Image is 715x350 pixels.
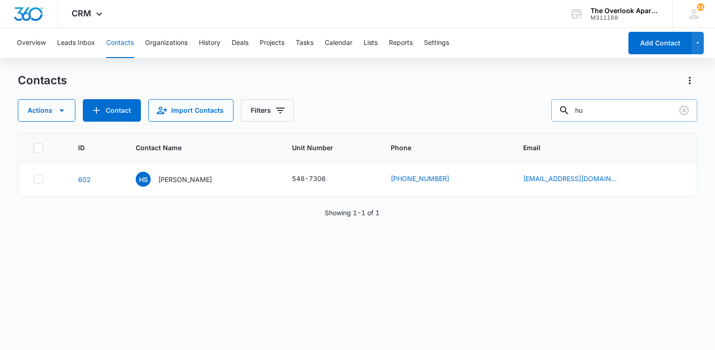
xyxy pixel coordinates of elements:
button: Lists [364,28,378,58]
span: Phone [391,143,487,153]
div: Unit Number - 548-7306 - Select to Edit Field [292,174,343,185]
button: Leads Inbox [57,28,95,58]
button: Contacts [106,28,134,58]
button: Deals [232,28,248,58]
button: Import Contacts [148,99,233,122]
div: notifications count [697,3,704,11]
p: [PERSON_NAME] [158,175,212,184]
button: Tasks [296,28,314,58]
button: Overview [17,28,46,58]
h1: Contacts [18,73,67,87]
button: Calendar [325,28,352,58]
button: Filters [241,99,294,122]
button: Organizations [145,28,188,58]
span: Email [523,143,668,153]
div: Contact Name - Hunter Sackrider - Select to Edit Field [136,172,229,187]
a: [EMAIL_ADDRESS][DOMAIN_NAME] [523,174,617,183]
p: Showing 1-1 of 1 [325,208,379,218]
div: Email - huntersackrider243@gmail.com - Select to Edit Field [523,174,634,185]
div: 548-7306 [292,174,326,183]
button: Add Contact [83,99,141,122]
span: CRM [72,8,91,18]
button: Reports [389,28,413,58]
button: Actions [18,99,75,122]
div: account name [591,7,659,15]
span: ID [78,143,100,153]
button: Add Contact [628,32,692,54]
a: [PHONE_NUMBER] [391,174,449,183]
span: HS [136,172,151,187]
button: Projects [260,28,285,58]
input: Search Contacts [551,99,697,122]
button: Actions [682,73,697,88]
button: Clear [677,103,692,118]
div: Phone - (970) 426-8594 - Select to Edit Field [391,174,466,185]
button: History [199,28,220,58]
span: 31 [697,3,704,11]
a: Navigate to contact details page for Hunter Sackrider [78,175,91,183]
button: Settings [424,28,449,58]
div: account id [591,15,659,21]
span: Contact Name [136,143,256,153]
span: Unit Number [292,143,368,153]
